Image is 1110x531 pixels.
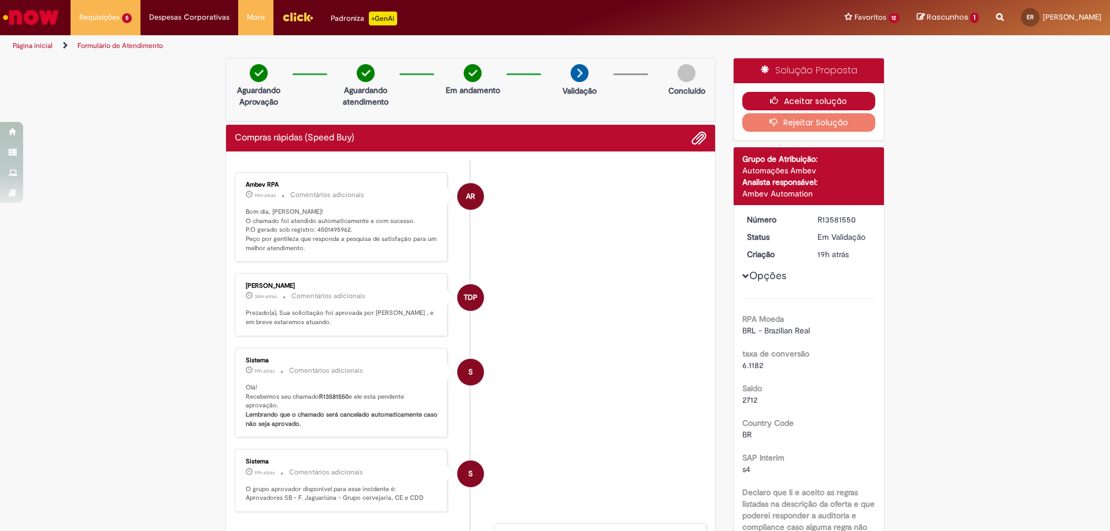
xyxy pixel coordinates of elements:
span: 12 [889,13,900,23]
dt: Criação [738,248,809,260]
div: System [457,359,484,385]
small: Comentários adicionais [291,291,365,301]
dt: Status [738,231,809,243]
span: S [468,358,473,386]
span: BR [742,429,752,440]
div: [PERSON_NAME] [246,283,438,289]
p: Olá! Recebemos seu chamado e ele esta pendente aprovação. [246,383,438,429]
img: check-circle-green.png [250,64,268,82]
span: TDP [464,284,478,311]
time: 01/10/2025 08:49:49 [254,192,276,199]
b: SAP Interim [742,452,785,463]
span: More [247,12,265,23]
img: ServiceNow [1,6,61,29]
img: check-circle-green.png [464,64,482,82]
span: 2712 [742,395,757,405]
span: [PERSON_NAME] [1043,12,1101,22]
dt: Número [738,214,809,225]
time: 01/10/2025 08:35:28 [254,293,277,300]
span: s4 [742,464,750,474]
span: Requisições [79,12,120,23]
p: O grupo aprovador disponível para esse incidente é: Aprovadores SB - F. Jaguariúna - Grupo cervej... [246,485,438,503]
img: click_logo_yellow_360x200.png [282,8,313,25]
small: Comentários adicionais [289,467,363,477]
span: 19h atrás [254,469,275,476]
img: check-circle-green.png [357,64,375,82]
div: Analista responsável: [742,176,876,188]
div: Sistema [246,357,438,364]
div: Automações Ambev [742,165,876,176]
time: 30/09/2025 13:43:07 [254,469,275,476]
span: 5 [122,13,132,23]
h2: Compras rápidas (Speed Buy) Histórico de tíquete [235,133,354,143]
p: Concluído [668,85,705,96]
p: +GenAi [369,12,397,25]
button: Rejeitar Solução [742,113,876,132]
button: Aceitar solução [742,92,876,110]
small: Comentários adicionais [290,190,364,200]
span: 19h atrás [817,249,849,259]
div: Padroniza [331,12,397,25]
p: Validação [563,85,597,96]
b: Saldo [742,383,762,393]
span: Despesas Corporativas [149,12,230,23]
span: AR [466,183,475,210]
span: 6.1182 [742,360,763,370]
span: S [468,460,473,488]
b: RPA Moeda [742,314,784,324]
button: Adicionar anexos [691,131,706,146]
b: Lembrando que o chamado será cancelado automaticamente caso não seja aprovado. [246,410,439,428]
time: 30/09/2025 13:42:58 [817,249,849,259]
div: Grupo de Atribuição: [742,153,876,165]
time: 30/09/2025 13:43:09 [254,367,275,374]
span: 34m atrás [254,293,277,300]
span: Favoritos [854,12,886,23]
div: System [457,461,484,487]
span: 19m atrás [254,192,276,199]
p: Em andamento [446,84,500,96]
div: Ambev RPA [457,183,484,210]
small: Comentários adicionais [289,366,363,376]
b: Country Code [742,418,794,428]
div: Tiago Del Pintor Alves [457,284,484,311]
img: img-circle-grey.png [678,64,695,82]
span: Rascunhos [927,12,968,23]
div: Em Validação [817,231,871,243]
p: Aguardando atendimento [338,84,394,107]
span: ER [1027,13,1034,21]
p: Aguardando Aprovação [231,84,287,107]
div: 30/09/2025 13:42:58 [817,248,871,260]
div: Sistema [246,458,438,465]
p: Prezado(a), Sua solicitação foi aprovada por [PERSON_NAME] , e em breve estaremos atuando. [246,309,438,326]
a: Página inicial [13,41,53,50]
div: R13581550 [817,214,871,225]
div: Ambev Automation [742,188,876,199]
b: R13581550 [319,392,349,401]
p: Bom dia, [PERSON_NAME]! O chamado foi atendido automaticamente e com sucesso. P.O gerado sob regi... [246,207,438,253]
a: Formulário de Atendimento [77,41,163,50]
div: Solução Proposta [734,58,885,83]
div: Ambev RPA [246,181,438,188]
img: arrow-next.png [571,64,589,82]
span: 1 [970,13,979,23]
ul: Trilhas de página [9,35,731,57]
span: 19h atrás [254,367,275,374]
b: taxa de conversão [742,348,809,359]
a: Rascunhos [917,12,979,23]
span: BRL - Brazilian Real [742,325,810,336]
